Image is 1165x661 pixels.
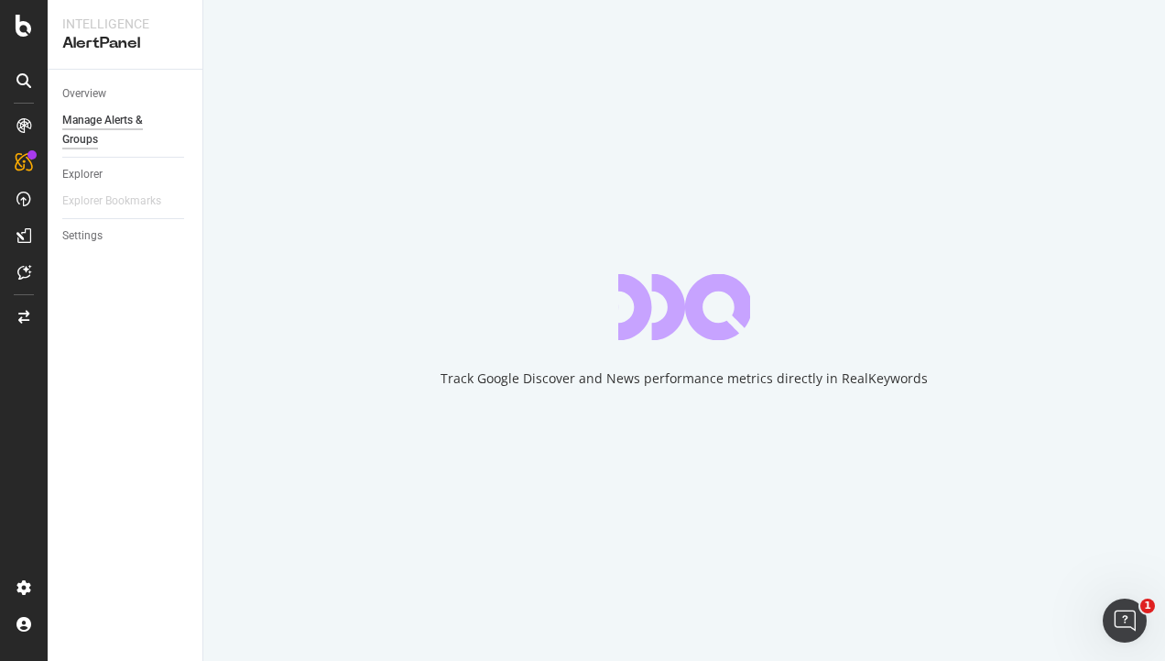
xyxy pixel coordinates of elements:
[62,226,103,246] div: Settings
[62,111,172,149] div: Manage Alerts & Groups
[62,84,190,104] a: Overview
[62,15,188,33] div: Intelligence
[62,165,103,184] div: Explorer
[62,84,106,104] div: Overview
[441,369,928,388] div: Track Google Discover and News performance metrics directly in RealKeywords
[62,226,190,246] a: Settings
[62,192,180,211] a: Explorer Bookmarks
[62,33,188,54] div: AlertPanel
[62,192,161,211] div: Explorer Bookmarks
[618,274,750,340] div: animation
[62,111,190,149] a: Manage Alerts & Groups
[62,165,190,184] a: Explorer
[1103,599,1147,643] iframe: Intercom live chat
[1140,599,1155,613] span: 1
